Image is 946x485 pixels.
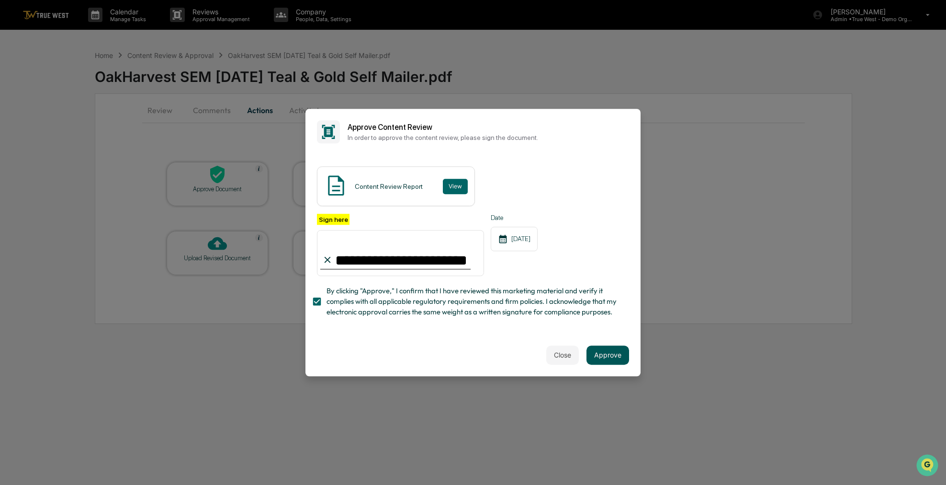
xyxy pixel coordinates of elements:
span: Preclearance [19,170,62,179]
div: Start new chat [43,73,157,82]
a: 🗄️Attestations [66,166,123,183]
span: Data Lookup [19,188,60,197]
img: 8933085812038_c878075ebb4cc5468115_72.jpg [20,73,37,90]
span: [DATE] [85,130,104,138]
p: In order to approve the content review, please sign the document. [348,134,629,141]
div: 🗄️ [69,171,77,178]
span: • [79,130,83,138]
div: [DATE] [491,227,538,251]
span: Pylon [95,211,116,219]
div: 🔎 [10,189,17,196]
div: Content Review Report [355,183,423,190]
img: Document Icon [324,173,348,197]
img: 1746055101610-c473b297-6a78-478c-a979-82029cc54cd1 [10,73,27,90]
button: See all [148,104,174,115]
p: How can we help? [10,20,174,35]
label: Date [491,214,538,221]
img: Sigrid Alegria [10,121,25,136]
label: Sign here [317,214,349,225]
div: 🖐️ [10,171,17,178]
button: Close [546,346,579,365]
a: 🖐️Preclearance [6,166,66,183]
div: We're available if you need us! [43,82,132,90]
a: Powered byPylon [68,211,116,219]
button: Start new chat [163,76,174,87]
span: [PERSON_NAME] [30,130,78,138]
span: By clicking "Approve," I confirm that I have reviewed this marketing material and verify it compl... [327,286,621,318]
a: 🔎Data Lookup [6,184,64,201]
button: View [443,179,468,194]
button: Approve [586,346,629,365]
div: Past conversations [10,106,64,114]
span: Attestations [79,170,119,179]
h2: Approve Content Review [348,123,629,132]
iframe: Open customer support [915,453,941,479]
